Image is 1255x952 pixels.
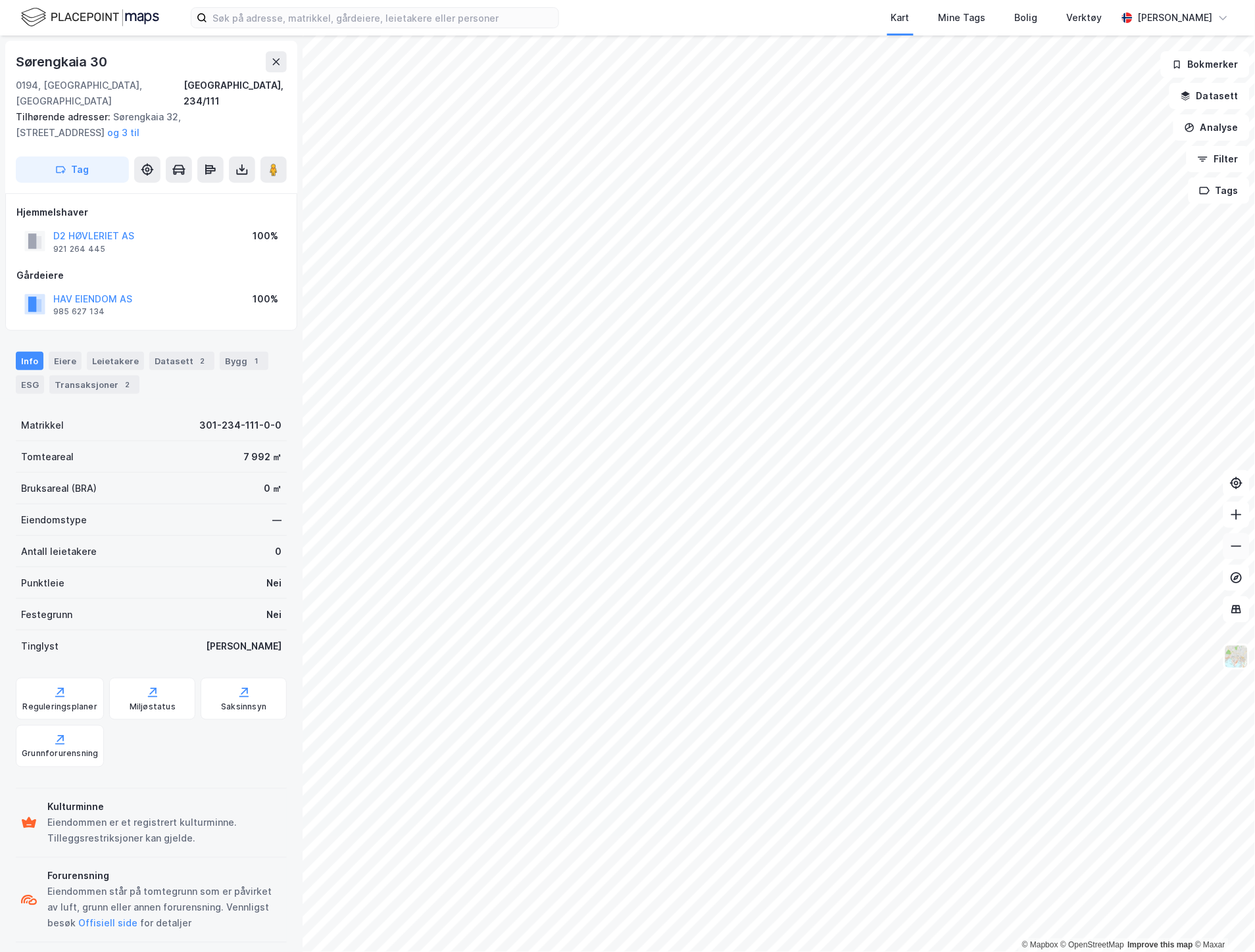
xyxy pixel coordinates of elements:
[243,449,282,465] div: 7 992 ㎡
[272,512,282,528] div: —
[1128,941,1193,950] a: Improve this map
[16,375,44,394] div: ESG
[22,749,98,759] div: Grunnforurensning
[891,10,910,26] div: Kart
[16,268,286,283] div: Gårdeiere
[1189,889,1255,952] iframe: Chat Widget
[121,378,134,391] div: 2
[21,607,72,623] div: Festegrunn
[47,884,282,932] div: Eiendommen står på tomtegrunn som er påvirket av luft, grunn eller annen forurensning. Vennligst ...
[266,575,282,591] div: Nei
[47,799,282,815] div: Kulturminne
[1224,644,1249,669] img: Z
[199,417,282,433] div: 301-234-111-0-0
[1022,941,1058,950] a: Mapbox
[16,78,184,109] div: 0194, [GEOGRAPHIC_DATA], [GEOGRAPHIC_DATA]
[53,306,105,317] div: 985 627 134
[253,291,278,307] div: 100%
[49,352,82,370] div: Eiere
[939,10,986,26] div: Mine Tags
[207,8,558,28] input: Søk på adresse, matrikkel, gårdeiere, leietakere eller personer
[221,702,266,712] div: Saksinnsyn
[47,869,282,884] div: Forurensning
[16,109,276,141] div: Sørengkaia 32, [STREET_ADDRESS]
[21,575,64,591] div: Punktleie
[21,638,59,654] div: Tinglyst
[16,352,43,370] div: Info
[16,156,129,183] button: Tag
[1189,889,1255,952] div: Kontrollprogram for chat
[250,354,263,368] div: 1
[220,352,268,370] div: Bygg
[21,6,159,29] img: logo.f888ab2527a4732fd821a326f86c7f29.svg
[87,352,144,370] div: Leietakere
[1161,51,1250,78] button: Bokmerker
[16,51,109,72] div: Sørengkaia 30
[1187,146,1250,172] button: Filter
[21,544,97,559] div: Antall leietakere
[196,354,209,368] div: 2
[21,449,74,465] div: Tomteareal
[184,78,287,109] div: [GEOGRAPHIC_DATA], 234/111
[49,375,139,394] div: Transaksjoner
[1189,178,1250,204] button: Tags
[53,244,105,254] div: 921 264 445
[1015,10,1038,26] div: Bolig
[149,352,214,370] div: Datasett
[1061,941,1125,950] a: OpenStreetMap
[130,702,176,712] div: Miljøstatus
[21,512,87,528] div: Eiendomstype
[21,417,64,433] div: Matrikkel
[47,815,282,847] div: Eiendommen er et registrert kulturminne. Tilleggsrestriksjoner kan gjelde.
[16,204,286,220] div: Hjemmelshaver
[206,638,282,654] div: [PERSON_NAME]
[1169,83,1250,109] button: Datasett
[253,228,278,244] div: 100%
[264,481,282,496] div: 0 ㎡
[21,481,97,496] div: Bruksareal (BRA)
[1138,10,1213,26] div: [PERSON_NAME]
[23,702,97,712] div: Reguleringsplaner
[16,111,113,122] span: Tilhørende adresser:
[266,607,282,623] div: Nei
[275,544,282,559] div: 0
[1173,114,1250,141] button: Analyse
[1067,10,1102,26] div: Verktøy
